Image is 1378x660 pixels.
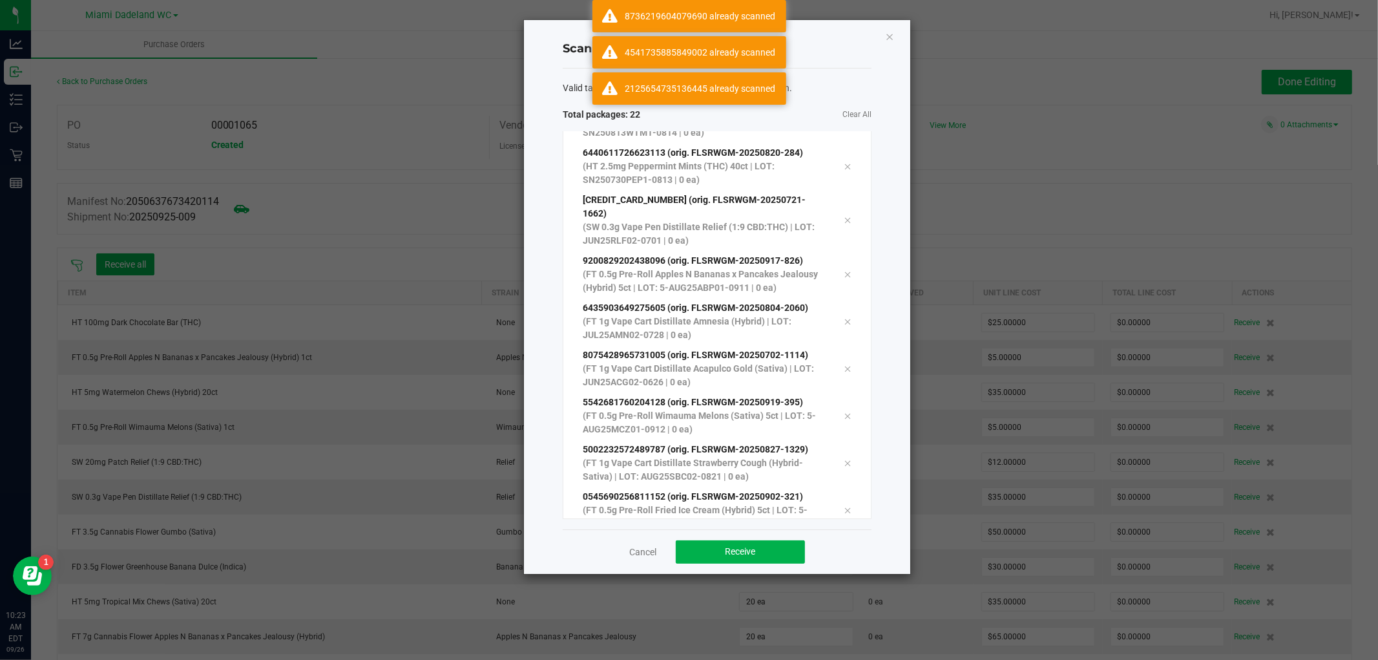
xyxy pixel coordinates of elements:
[583,195,806,218] span: [CREDIT_CARD_NUMBER] (orig. FLSRWGM-20250721-1662)
[583,456,824,484] p: (FT 1g Vape Cart Distillate Strawberry Cough (Hybrid-Sativa) | LOT: AUG25SBC02-0821 | 0 ea)
[583,397,803,407] span: 5542681760204128 (orig. FLSRWGM-20250919-395)
[834,213,861,228] div: Remove tag
[834,266,861,282] div: Remove tag
[834,314,861,329] div: Remove tag
[834,361,861,376] div: Remove tag
[583,315,824,342] p: (FT 1g Vape Cart Distillate Amnesia (Hybrid) | LOT: JUL25AMN02-0728 | 0 ea)
[676,540,805,564] button: Receive
[583,409,824,436] p: (FT 0.5g Pre-Roll Wimauma Melons (Sativa) 5ct | LOT: 5-AUG25MCZ01-0912 | 0 ea)
[625,82,777,95] div: 2125654735136445 already scanned
[583,147,803,158] span: 6440611726623113 (orig. FLSRWGM-20250820-284)
[834,502,861,518] div: Remove tag
[563,81,792,95] span: Valid tags will appear in the list below on successful scan.
[625,10,777,23] div: 8736219604079690 already scanned
[834,408,861,423] div: Remove tag
[583,491,803,502] span: 0545690256811152 (orig. FLSRWGM-20250902-321)
[842,109,872,120] a: Clear All
[563,41,872,58] h4: Scan Packages to Receive
[583,350,808,360] span: 8075428965731005 (orig. FLSRWGM-20250702-1114)
[834,158,861,174] div: Remove tag
[726,546,756,557] span: Receive
[583,504,824,531] p: (FT 0.5g Pre-Roll Fried Ice Cream (Hybrid) 5ct | LOT: 5-AUG25FIC02-0826 | 0 ea)
[583,444,808,454] span: 5002232572489787 (orig. FLSRWGM-20250827-1329)
[629,546,656,559] a: Cancel
[625,46,777,59] div: 4541735885849002 already scanned
[885,28,894,44] button: Close
[583,268,824,295] p: (FT 0.5g Pre-Roll Apples N Bananas x Pancakes Jealousy (Hybrid) 5ct | LOT: 5-AUG25ABP01-0911 | 0 ea)
[583,303,808,313] span: 6435903649275605 (orig. FLSRWGM-20250804-2060)
[38,555,54,570] iframe: Resource center unread badge
[834,455,861,471] div: Remove tag
[583,255,803,266] span: 9200829202438096 (orig. FLSRWGM-20250917-826)
[583,160,824,187] p: (HT 2.5mg Peppermint Mints (THC) 40ct | LOT: SN250730PEP1-0813 | 0 ea)
[13,557,52,595] iframe: Resource center
[583,220,824,248] p: (SW 0.3g Vape Pen Distillate Relief (1:9 CBD:THC) | LOT: JUN25RLF02-0701 | 0 ea)
[583,362,824,389] p: (FT 1g Vape Cart Distillate Acapulco Gold (Sativa) | LOT: JUN25ACG02-0626 | 0 ea)
[563,108,717,122] span: Total packages: 22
